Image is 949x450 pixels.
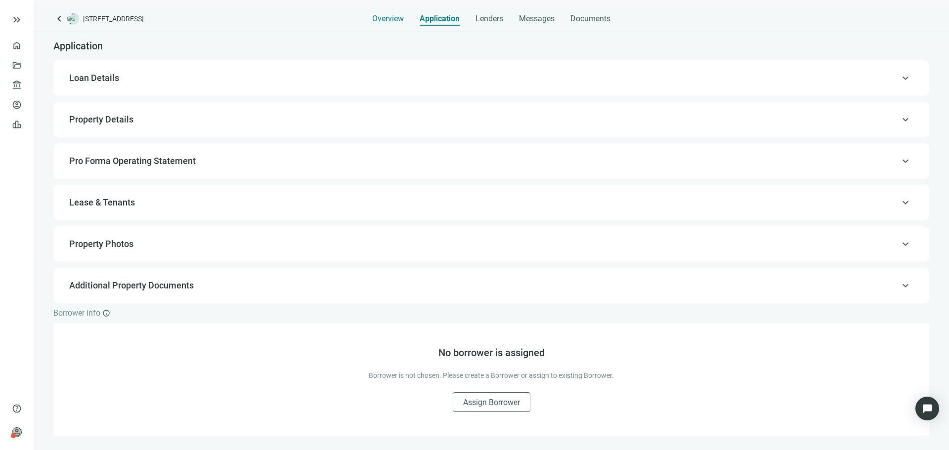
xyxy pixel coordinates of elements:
span: account_balance [12,80,19,90]
span: Lease & Tenants [69,197,135,207]
span: Overview [372,14,404,24]
span: Application [420,14,460,24]
button: keyboard_double_arrow_right [11,14,23,26]
span: info [102,309,110,317]
a: keyboard_arrow_left [53,13,65,25]
span: [STREET_ADDRESS] [83,14,144,24]
span: Property Details [69,114,133,124]
img: deal-logo [67,13,79,25]
span: Loan Details [69,73,119,83]
div: Open Intercom Messenger [915,397,939,420]
span: Lenders [475,14,503,24]
span: Borrower is not chosen. Please create a Borrower or assign to existing Borrower. [369,370,614,380]
span: Documents [570,14,610,24]
span: No borrower is assigned [438,347,545,359]
button: Assign Borrower [453,392,530,412]
span: Messages [519,14,555,23]
span: person [12,427,22,437]
span: Assign Borrower [463,398,520,407]
span: Pro Forma Operating Statement [69,156,196,166]
span: Application [53,40,103,52]
span: help [12,404,22,413]
span: Borrower info [53,308,100,318]
span: Property Photos [69,239,133,249]
span: Additional Property Documents [69,280,194,290]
